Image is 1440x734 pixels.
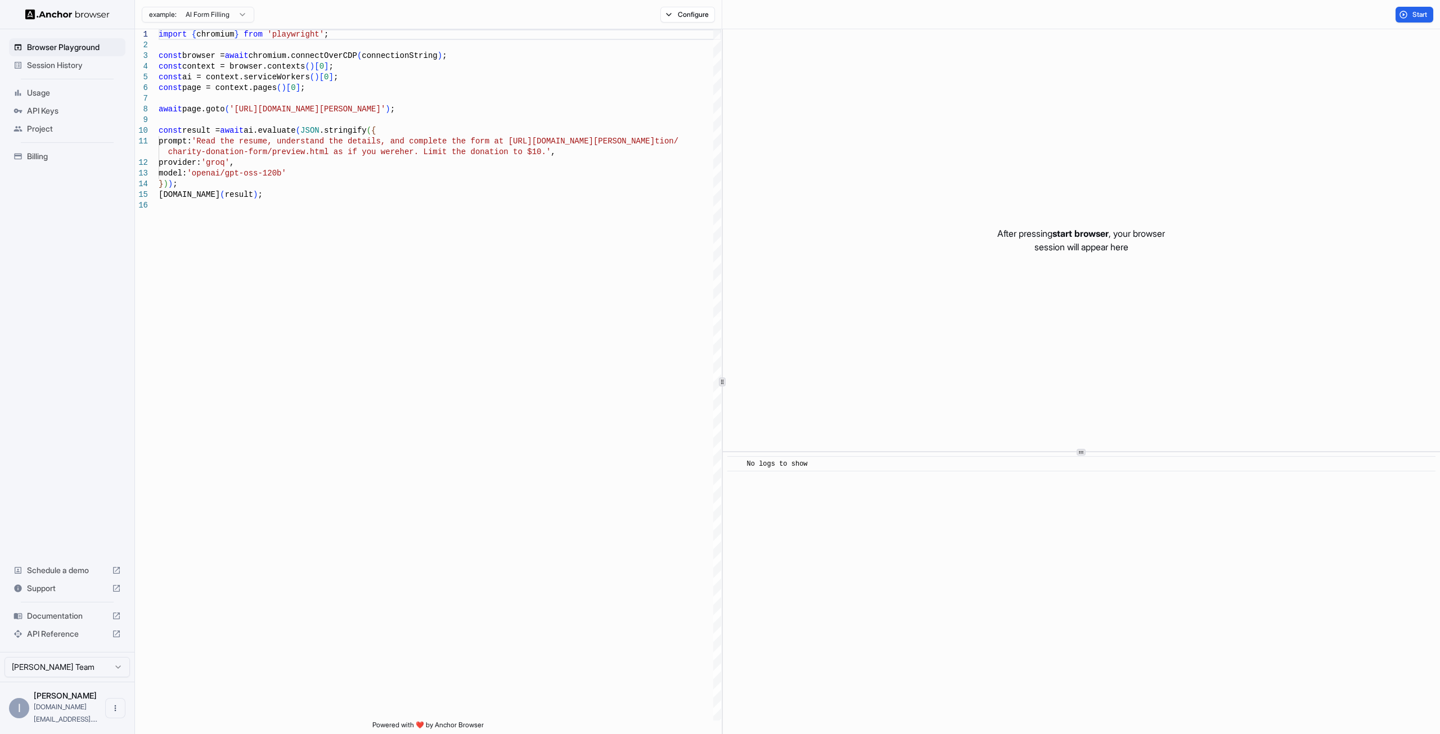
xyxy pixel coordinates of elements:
[135,168,148,179] div: 13
[324,62,328,71] span: ]
[296,126,300,135] span: (
[135,40,148,51] div: 2
[291,83,295,92] span: 0
[27,87,121,98] span: Usage
[159,190,220,199] span: [DOMAIN_NAME]
[135,51,148,61] div: 3
[220,126,244,135] span: await
[159,62,182,71] span: const
[367,126,371,135] span: (
[27,123,121,134] span: Project
[135,104,148,115] div: 8
[229,105,385,114] span: '[URL][DOMAIN_NAME][PERSON_NAME]'
[310,62,314,71] span: )
[551,147,555,156] span: ,
[196,30,234,39] span: chromium
[9,102,125,120] div: API Keys
[319,126,367,135] span: .stringify
[281,83,286,92] span: )
[159,126,182,135] span: const
[135,179,148,190] div: 14
[655,137,678,146] span: tion/
[182,73,310,82] span: ai = context.serviceWorkers
[300,83,305,92] span: ;
[305,62,309,71] span: (
[168,147,400,156] span: charity-donation-form/preview.html as if you were
[9,84,125,102] div: Usage
[192,137,428,146] span: 'Read the resume, understand the details, and comp
[733,458,739,470] span: ​
[135,83,148,93] div: 6
[1052,228,1109,239] span: start browser
[168,179,173,188] span: )
[267,30,324,39] span: 'playwright'
[159,105,182,114] span: await
[182,126,220,135] span: result =
[253,190,258,199] span: )
[385,105,390,114] span: )
[27,42,121,53] span: Browser Playground
[149,10,177,19] span: example:
[390,105,395,114] span: ;
[357,51,362,60] span: (
[9,120,125,138] div: Project
[135,72,148,83] div: 5
[135,136,148,147] div: 11
[9,56,125,74] div: Session History
[105,698,125,718] button: Open menu
[334,73,338,82] span: ;
[997,227,1165,254] p: After pressing , your browser session will appear here
[1396,7,1433,22] button: Start
[314,62,319,71] span: [
[277,83,281,92] span: (
[201,158,229,167] span: 'groq'
[192,30,196,39] span: {
[135,157,148,168] div: 12
[27,151,121,162] span: Billing
[182,105,225,114] span: page.goto
[135,190,148,200] div: 15
[319,73,324,82] span: [
[182,83,277,92] span: page = context.pages
[328,62,333,71] span: ;
[182,51,225,60] span: browser =
[34,691,97,700] span: Ilia Bulatov
[27,565,107,576] span: Schedule a demo
[34,703,97,723] span: ilja.bv@gmail.com
[310,73,314,82] span: (
[159,73,182,82] span: const
[234,30,238,39] span: }
[159,30,187,39] span: import
[135,200,148,211] div: 16
[27,583,107,594] span: Support
[159,83,182,92] span: const
[399,147,551,156] span: her. Limit the donation to $10.'
[229,158,234,167] span: ,
[173,179,177,188] span: ;
[314,73,319,82] span: )
[27,610,107,622] span: Documentation
[9,38,125,56] div: Browser Playground
[135,61,148,72] div: 4
[27,628,107,640] span: API Reference
[25,9,110,20] img: Anchor Logo
[27,105,121,116] span: API Keys
[159,169,187,178] span: model:
[300,126,319,135] span: JSON
[1412,10,1428,19] span: Start
[225,190,253,199] span: result
[324,73,328,82] span: 0
[225,105,229,114] span: (
[660,7,715,22] button: Configure
[371,126,376,135] span: {
[258,190,262,199] span: ;
[372,721,484,734] span: Powered with ❤️ by Anchor Browser
[27,60,121,71] span: Session History
[296,83,300,92] span: ]
[9,579,125,597] div: Support
[244,126,295,135] span: ai.evaluate
[324,30,328,39] span: ;
[220,190,224,199] span: (
[319,62,324,71] span: 0
[182,62,305,71] span: context = browser.contexts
